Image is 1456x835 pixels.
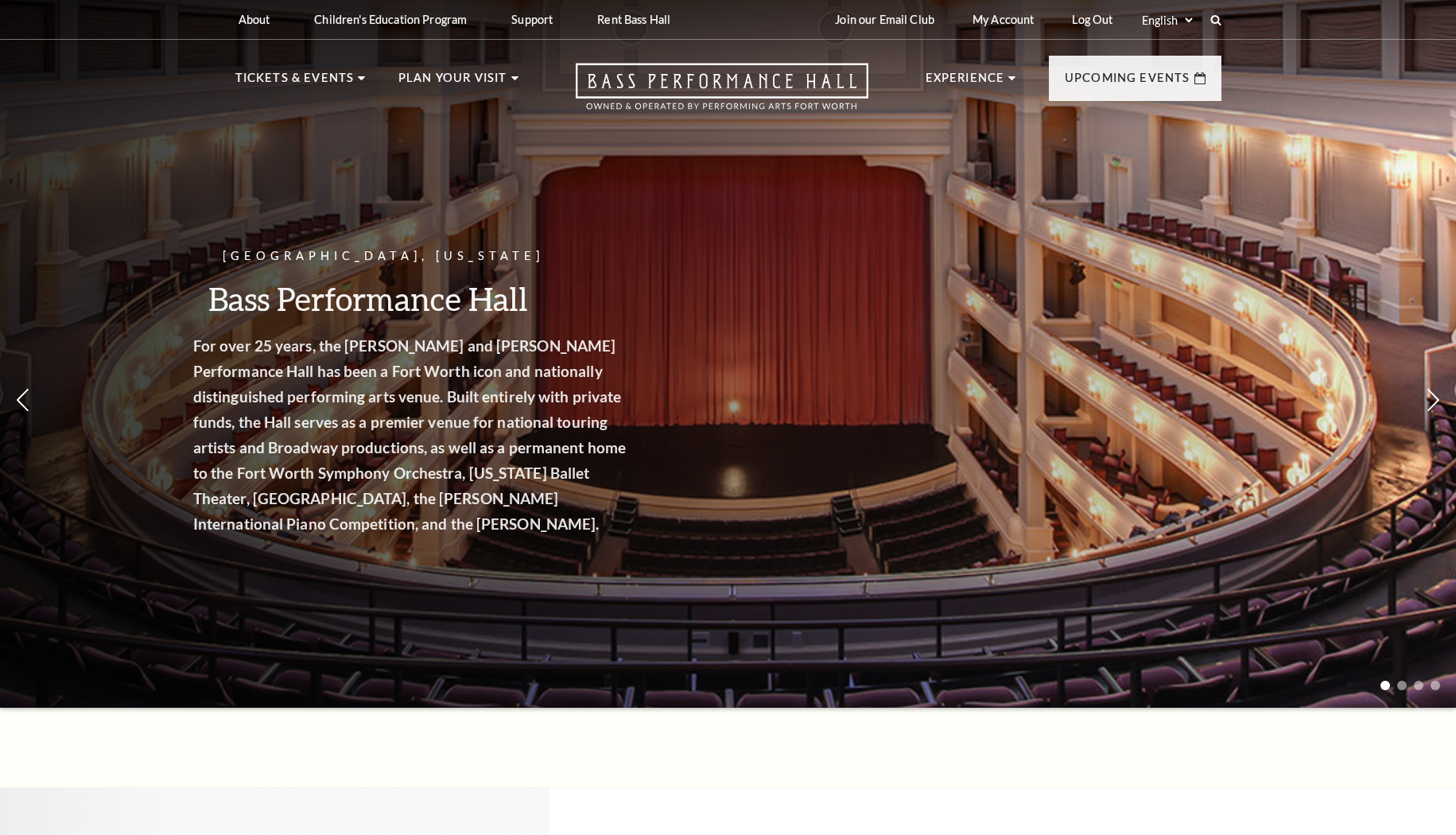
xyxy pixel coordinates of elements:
p: Experience [926,68,1005,97]
p: Upcoming Events [1065,68,1190,97]
p: Support [511,13,553,26]
p: Plan Your Visit [398,68,507,97]
p: Rent Bass Hall [597,13,670,26]
p: About [239,13,270,26]
h3: Bass Performance Hall [229,278,666,319]
strong: For over 25 years, the [PERSON_NAME] and [PERSON_NAME] Performance Hall has been a Fort Worth ico... [229,336,662,533]
p: Tickets & Events [235,68,355,97]
select: Select: [1139,13,1195,28]
p: [GEOGRAPHIC_DATA], [US_STATE] [229,247,666,266]
p: Children's Education Program [314,13,467,26]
